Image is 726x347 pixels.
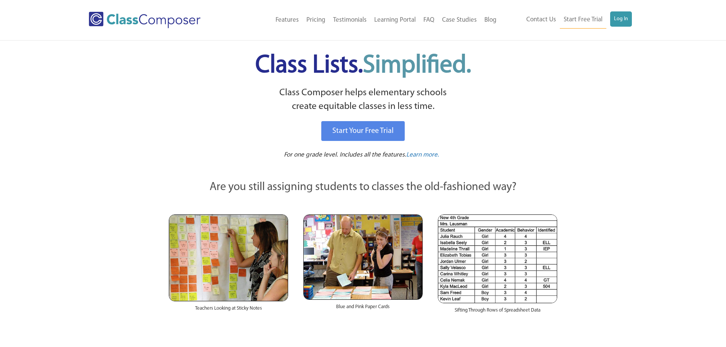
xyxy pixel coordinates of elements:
div: Sifting Through Rows of Spreadsheet Data [438,303,557,321]
a: Blog [481,12,500,29]
img: Class Composer [89,12,200,28]
a: FAQ [420,12,438,29]
div: Blue and Pink Paper Cards [303,300,423,318]
a: Learn more. [406,150,439,160]
a: Pricing [303,12,329,29]
a: Learning Portal [370,12,420,29]
span: Simplified. [363,53,471,78]
img: Spreadsheets [438,214,557,303]
a: Contact Us [522,11,560,28]
div: Teachers Looking at Sticky Notes [169,301,288,320]
p: Class Composer helps elementary schools create equitable classes in less time. [168,86,559,114]
span: Learn more. [406,152,439,158]
nav: Header Menu [232,12,500,29]
span: Class Lists. [255,53,471,78]
a: Log In [610,11,632,27]
img: Teachers Looking at Sticky Notes [169,214,288,301]
nav: Header Menu [500,11,632,29]
a: Start Free Trial [560,11,606,29]
a: Testimonials [329,12,370,29]
span: Start Your Free Trial [332,127,394,135]
a: Features [272,12,303,29]
img: Blue and Pink Paper Cards [303,214,423,299]
span: For one grade level. Includes all the features. [284,152,406,158]
p: Are you still assigning students to classes the old-fashioned way? [169,179,558,196]
a: Case Studies [438,12,481,29]
a: Start Your Free Trial [321,121,405,141]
